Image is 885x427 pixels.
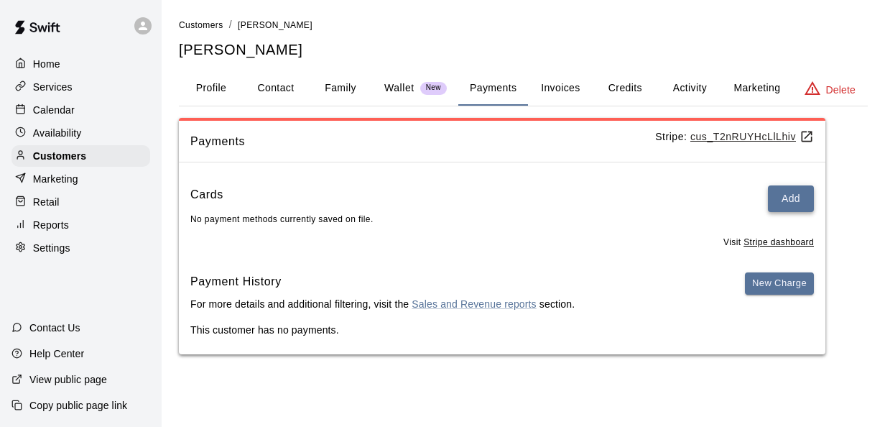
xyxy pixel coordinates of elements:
[33,80,73,94] p: Services
[33,218,69,232] p: Reports
[29,346,84,361] p: Help Center
[11,191,150,213] a: Retail
[29,398,127,413] p: Copy public page link
[593,71,657,106] button: Credits
[179,19,223,30] a: Customers
[190,297,575,311] p: For more details and additional filtering, visit the section.
[528,71,593,106] button: Invoices
[33,241,70,255] p: Settings
[190,132,655,151] span: Payments
[11,237,150,259] a: Settings
[420,83,447,93] span: New
[11,168,150,190] a: Marketing
[238,20,312,30] span: [PERSON_NAME]
[190,214,374,224] span: No payment methods currently saved on file.
[190,323,814,337] p: This customer has no payments.
[190,185,223,212] h6: Cards
[29,321,80,335] p: Contact Us
[33,57,60,71] p: Home
[722,71,792,106] button: Marketing
[179,20,223,30] span: Customers
[412,298,536,310] a: Sales and Revenue reports
[11,214,150,236] a: Reports
[33,195,60,209] p: Retail
[11,122,150,144] a: Availability
[11,76,150,98] a: Services
[826,83,856,97] p: Delete
[179,71,244,106] button: Profile
[690,131,814,142] a: cus_T2nRUYHcLlLhiv
[29,372,107,387] p: View public page
[308,71,373,106] button: Family
[179,17,868,33] nav: breadcrumb
[655,129,814,144] p: Stripe:
[11,145,150,167] a: Customers
[723,236,814,250] span: Visit
[458,71,528,106] button: Payments
[33,149,86,163] p: Customers
[657,71,722,106] button: Activity
[384,81,414,96] p: Wallet
[229,17,232,32] li: /
[190,272,575,291] h6: Payment History
[33,172,78,186] p: Marketing
[33,103,75,117] p: Calendar
[33,126,82,140] p: Availability
[11,53,150,75] a: Home
[11,99,150,121] a: Calendar
[179,40,868,60] h5: [PERSON_NAME]
[743,237,814,247] a: Stripe dashboard
[768,185,814,212] button: Add
[179,71,868,106] div: basic tabs example
[745,272,814,295] button: New Charge
[244,71,308,106] button: Contact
